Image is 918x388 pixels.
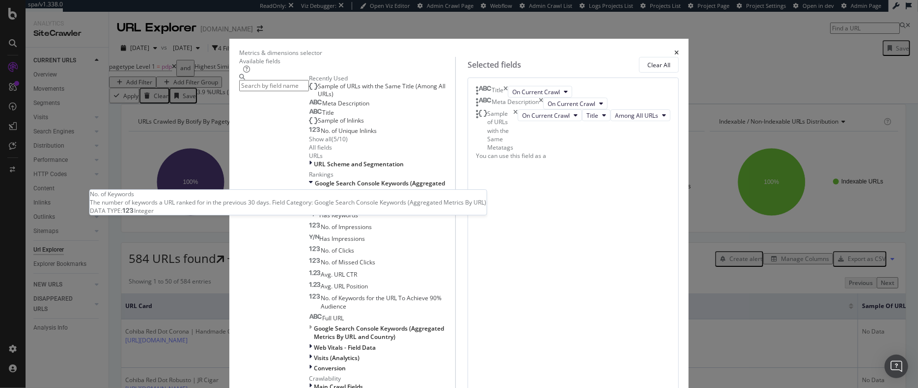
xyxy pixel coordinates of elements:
span: Avg. URL Position [321,282,368,290]
span: URL Scheme and Segmentation [314,160,404,168]
div: times [539,98,543,109]
div: times [513,109,518,152]
span: On Current Crawl [512,88,560,96]
div: Rankings [309,170,455,179]
div: Available fields [239,57,455,65]
span: No. of Impressions [321,223,372,231]
span: Has Keywords [319,211,358,219]
div: Meta DescriptiontimesOn Current Crawl [476,98,670,109]
span: Among All URLs [615,111,658,120]
div: This group is disabled [309,324,455,341]
span: Google Search Console Keywords (Aggregated Metrics By URL) [315,179,445,196]
div: Recently Used [309,74,455,82]
button: On Current Crawl [543,98,608,109]
div: URLs [309,152,455,160]
span: No. of Keywords for the URL To Achieve 90% Audience [321,294,442,310]
div: The number of keywords a URL ranked for in the previous 30 days. Field Category: Google Search Co... [90,198,487,207]
div: Crawlability [309,374,455,383]
span: On Current Crawl [522,111,570,120]
input: Search by field name [239,80,309,91]
div: ( 5 / 10 ) [332,135,348,143]
div: Show all [309,135,332,143]
button: Clear All [639,57,679,73]
span: No. of Unique Inlinks [321,127,377,135]
div: TitletimesOn Current Crawl [476,86,670,98]
span: Avg. URL CTR [321,270,357,279]
span: Integer [134,207,154,215]
span: DATA TYPE: [90,207,122,215]
div: Sample of URLs with the Same MetatagstimesOn Current CrawlTitleAmong All URLs [476,109,670,152]
div: No. of Keywords [90,190,487,198]
div: You can use this field as a [476,152,670,160]
span: Meta Description [322,99,369,107]
div: Clear All [647,61,670,69]
span: On Current Crawl [548,100,595,108]
div: Selected fields [468,59,521,71]
button: On Current Crawl [508,86,572,98]
div: Metrics & dimensions selector [239,49,322,57]
button: On Current Crawl [518,109,582,121]
button: Title [582,109,611,121]
span: No. of Missed Clicks [321,258,375,266]
div: Open Intercom Messenger [885,355,908,378]
div: Sample of URLs with the Same Metatags [487,109,513,152]
span: Conversion [314,364,346,372]
span: Sample of Inlinks [318,116,364,125]
div: times [674,49,679,57]
span: Full URL [322,314,344,322]
div: times [503,86,508,98]
button: Among All URLs [611,109,670,121]
span: Title [586,111,598,120]
div: Title [492,86,503,98]
span: No. of Clicks [321,246,354,255]
span: Web Vitals - Field Data [314,343,376,352]
div: Meta Description [492,98,539,109]
span: Has Impressions [319,234,365,243]
span: Google Search Console Keywords (Aggregated Metrics By URL and Country) [314,324,444,341]
div: All fields [309,143,455,152]
span: Sample of URLs with the Same Title (Among All URLs) [318,82,445,98]
span: Visits (Analytics) [314,354,360,362]
span: Title [322,108,334,117]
